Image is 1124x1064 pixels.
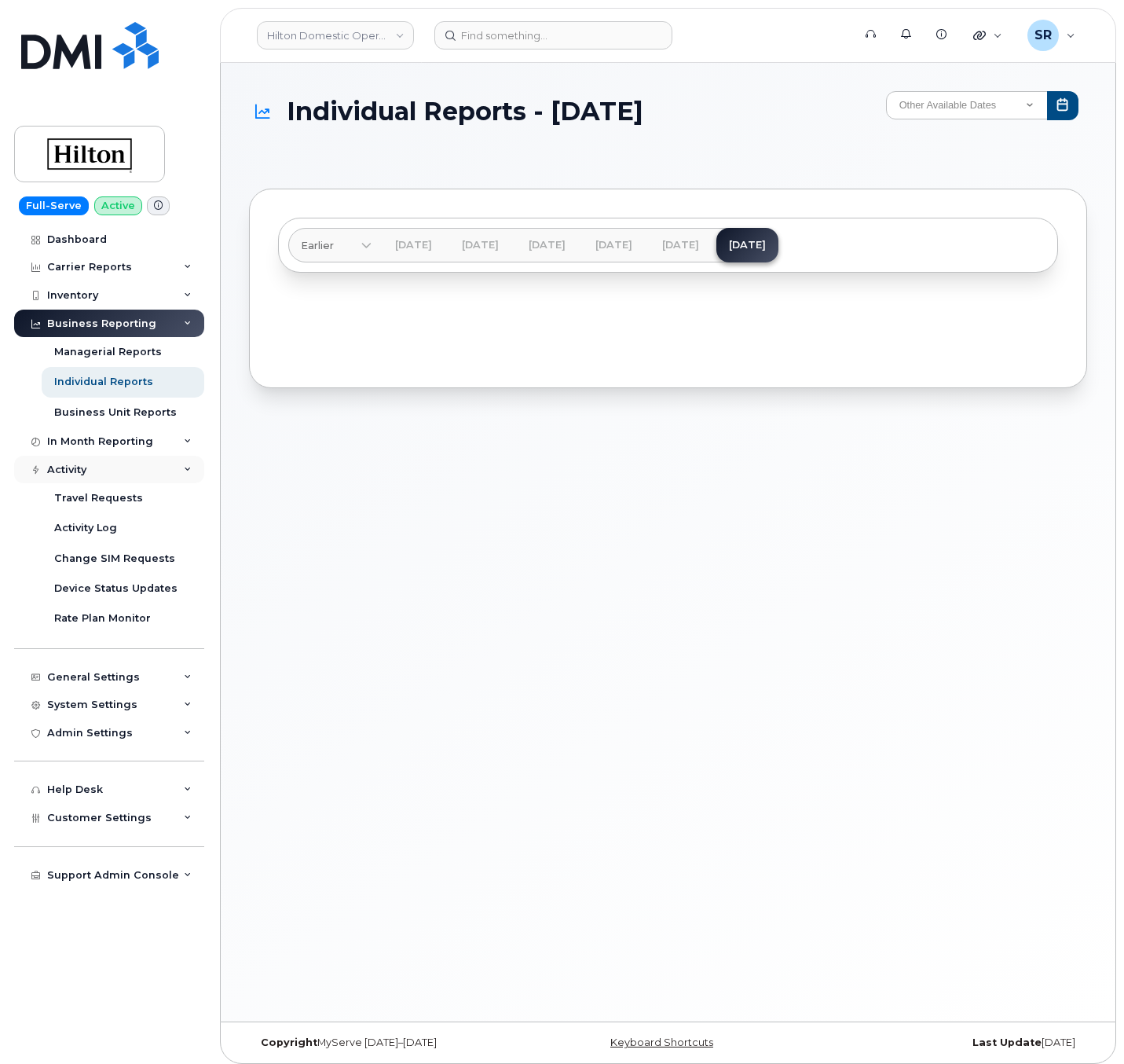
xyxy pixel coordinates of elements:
[972,1036,1042,1048] strong: Last Update
[249,1036,529,1049] div: MyServe [DATE]–[DATE]
[650,228,712,262] a: [DATE]
[449,228,511,262] a: [DATE]
[301,238,334,253] span: Earlier
[610,1036,713,1048] a: Keyboard Shortcuts
[287,97,643,125] span: Individual Reports - [DATE]
[1056,996,1112,1052] iframe: Messenger Launcher
[516,228,578,262] a: [DATE]
[383,228,445,262] a: [DATE]
[288,228,372,262] a: Earlier
[716,228,778,262] a: [DATE]
[261,1036,317,1048] strong: Copyright
[807,1036,1087,1049] div: [DATE]
[583,228,645,262] a: [DATE]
